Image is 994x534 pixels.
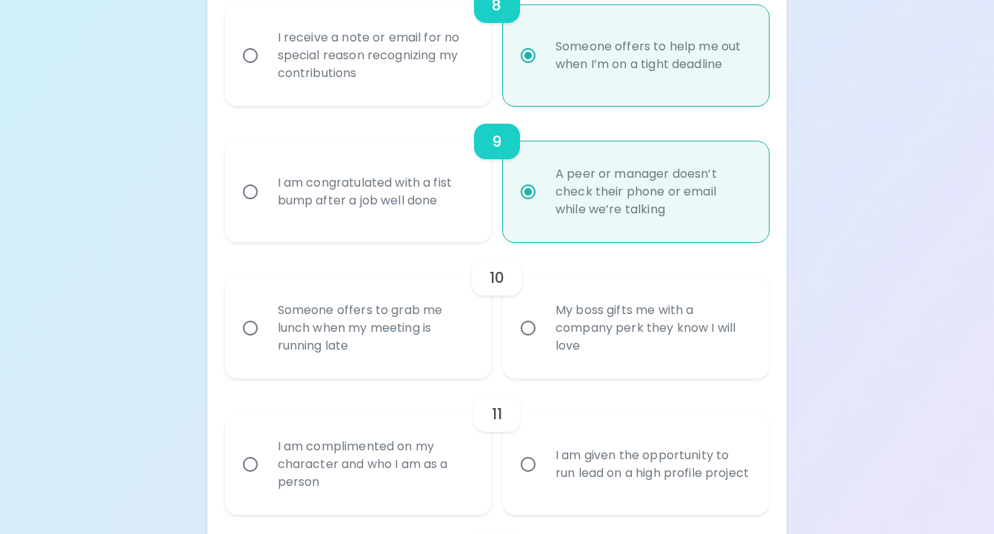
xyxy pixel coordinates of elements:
[544,147,761,236] div: A peer or manager doesn’t check their phone or email while we’re talking
[266,11,483,100] div: I receive a note or email for no special reason recognizing my contributions
[266,156,483,227] div: I am congratulated with a fist bump after a job well done
[544,20,761,91] div: Someone offers to help me out when I’m on a tight deadline
[492,402,502,426] h6: 11
[492,130,501,153] h6: 9
[544,429,761,500] div: I am given the opportunity to run lead on a high profile project
[225,242,770,378] div: choice-group-check
[225,378,770,515] div: choice-group-check
[544,284,761,373] div: My boss gifts me with a company perk they know I will love
[266,284,483,373] div: Someone offers to grab me lunch when my meeting is running late
[225,106,770,242] div: choice-group-check
[266,420,483,509] div: I am complimented on my character and who I am as a person
[490,266,504,290] h6: 10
